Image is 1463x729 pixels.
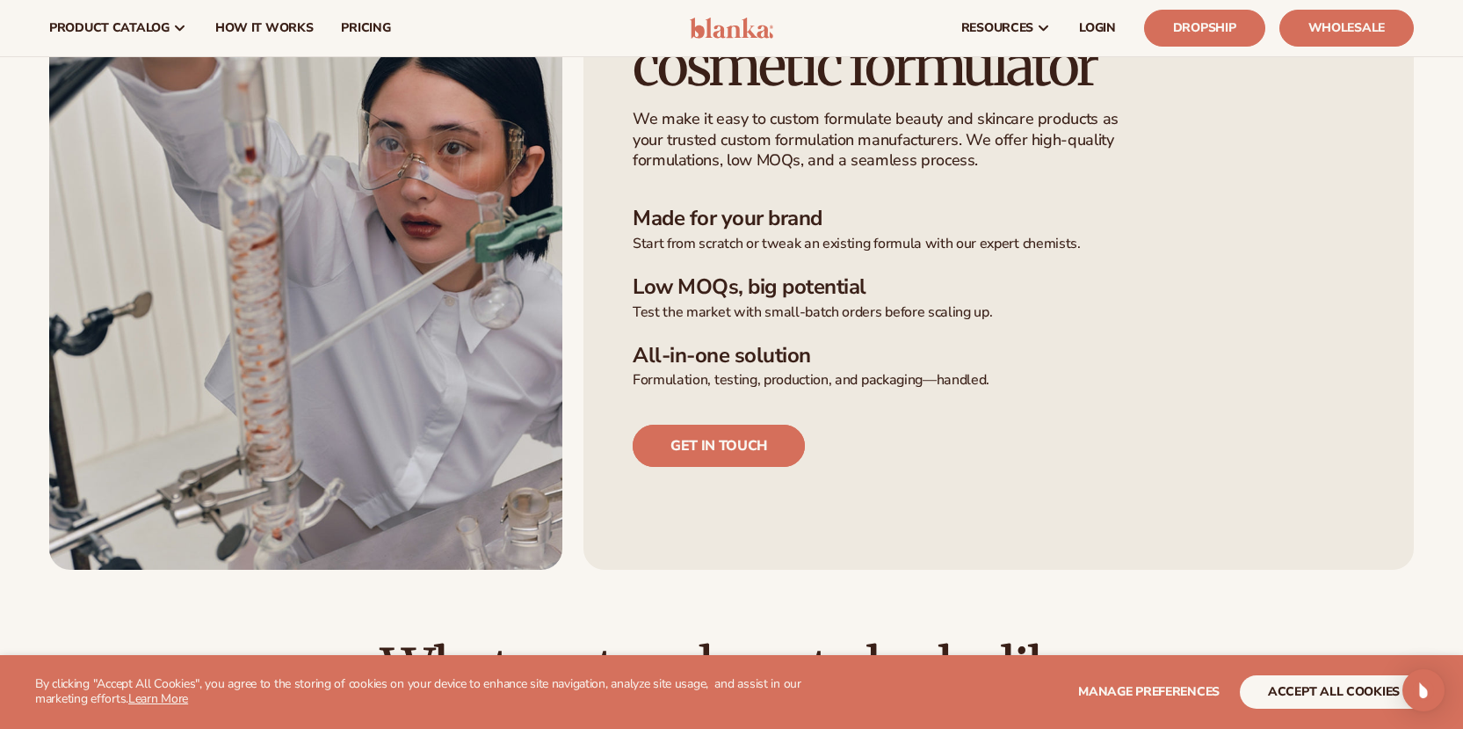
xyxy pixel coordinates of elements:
a: Get in touch [633,425,805,467]
span: resources [961,21,1033,35]
button: Manage preferences [1078,675,1220,709]
span: product catalog [49,21,170,35]
a: Learn More [128,690,188,707]
p: Start from scratch or tweak an existing formula with our expert chemists. [633,235,1365,253]
div: Open Intercom Messenger [1402,669,1445,711]
p: By clicking "Accept All Cookies", you agree to the storing of cookies on your device to enhance s... [35,677,849,707]
span: LOGIN [1079,21,1116,35]
h3: All-in-one solution [633,343,1365,368]
span: How It Works [215,21,314,35]
a: Wholesale [1279,10,1414,47]
button: accept all cookies [1240,675,1428,709]
h2: What custom beauty looks like [49,640,1414,699]
p: We make it easy to custom formulate beauty and skincare products as your trusted custom formulati... [633,109,1129,171]
img: logo [690,18,773,39]
h3: Made for your brand [633,206,1365,231]
a: Dropship [1144,10,1265,47]
p: Test the market with small-batch orders before scaling up. [633,303,1365,322]
span: pricing [341,21,390,35]
span: Manage preferences [1078,683,1220,700]
h3: Low MOQs, big potential [633,274,1365,300]
p: Formulation, testing, production, and packaging—handled. [633,371,1365,390]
